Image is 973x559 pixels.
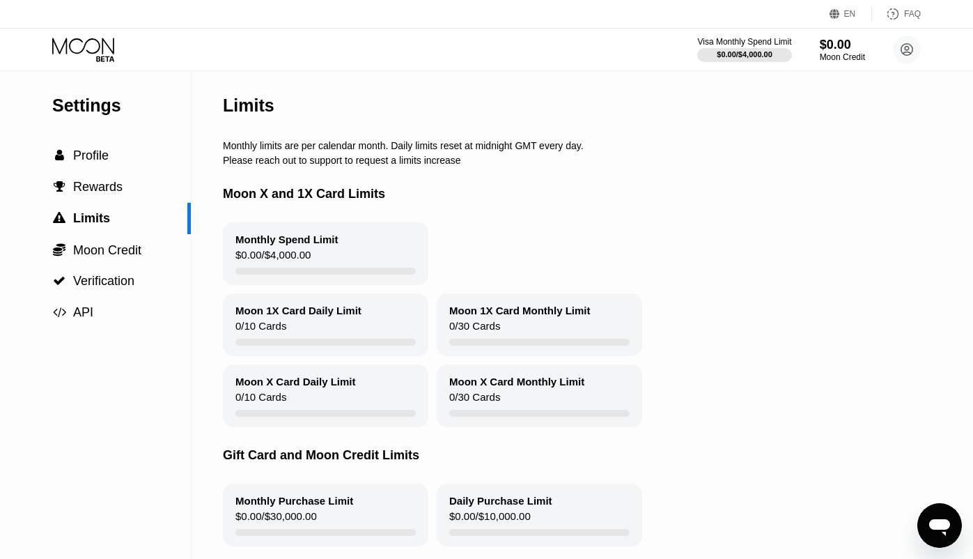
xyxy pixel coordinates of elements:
div: $0.00 / $4,000.00 [235,249,311,268]
div:  [52,275,66,287]
div: $0.00 / $4,000.00 [717,50,772,59]
div: EN [844,9,856,19]
div:  [52,181,66,193]
span:  [53,275,65,287]
div: 0 / 10 Cards [235,320,286,339]
div: Visa Monthly Spend Limit [697,37,791,47]
div: Moon 1X Card Monthly Limit [449,305,591,316]
span:  [55,149,64,162]
div: FAQ [872,7,921,21]
div: FAQ [904,9,921,19]
div: Moon Credit [820,52,865,62]
span: Verification [73,274,134,288]
div:  [52,243,66,256]
div: Moon 1X Card Daily Limit [235,305,361,316]
div: Moon X Card Monthly Limit [449,376,584,388]
div:  [52,149,66,162]
div: 0 / 30 Cards [449,391,500,410]
span:  [54,181,65,193]
div: $0.00 / $30,000.00 [235,510,317,529]
div: EN [830,7,872,21]
span:  [53,306,66,319]
div: Daily Purchase Limit [449,495,552,507]
span:  [53,212,65,224]
div: 0 / 10 Cards [235,391,286,410]
div: $0.00 / $10,000.00 [449,510,531,529]
span: Rewards [73,180,123,194]
span:  [53,243,65,256]
span: API [73,305,93,319]
div: Monthly Purchase Limit [235,495,353,507]
span: Profile [73,148,109,162]
div: Visa Monthly Spend Limit$0.00/$4,000.00 [697,37,791,62]
div: $0.00Moon Credit [820,38,865,62]
div: Monthly Spend Limit [235,233,338,245]
span: Limits [73,211,110,225]
div:  [52,212,66,224]
iframe: Button to launch messaging window [917,503,962,548]
div: Moon X Card Daily Limit [235,376,356,388]
span: Moon Credit [73,243,141,257]
div: 0 / 30 Cards [449,320,500,339]
div: Limits [223,95,274,116]
div: Settings [52,95,191,116]
div: $0.00 [820,38,865,52]
div:  [52,306,66,319]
